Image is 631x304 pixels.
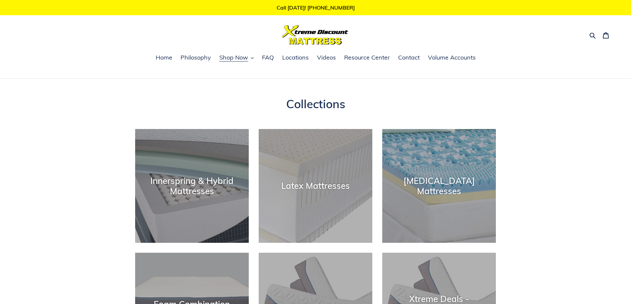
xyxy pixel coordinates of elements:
img: Xtreme Discount Mattress [282,25,348,45]
button: Shop Now [216,53,257,63]
a: Resource Center [341,53,393,63]
div: [MEDICAL_DATA] Mattresses [382,176,496,196]
span: Videos [317,54,336,62]
span: Contact [398,54,420,62]
span: FAQ [262,54,274,62]
span: Resource Center [344,54,390,62]
a: [MEDICAL_DATA] Mattresses [382,129,496,242]
span: Philosophy [181,54,211,62]
span: Locations [282,54,309,62]
a: Latex Mattresses [259,129,372,242]
a: Volume Accounts [425,53,479,63]
a: Contact [395,53,423,63]
div: Innerspring & Hybrid Mattresses [135,176,249,196]
a: Videos [314,53,339,63]
a: Locations [279,53,312,63]
a: FAQ [259,53,277,63]
span: Volume Accounts [428,54,476,62]
a: Philosophy [177,53,214,63]
a: Innerspring & Hybrid Mattresses [135,129,249,242]
a: Home [152,53,176,63]
span: Home [156,54,172,62]
div: Latex Mattresses [259,181,372,191]
span: Shop Now [219,54,248,62]
h1: Collections [135,97,496,111]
